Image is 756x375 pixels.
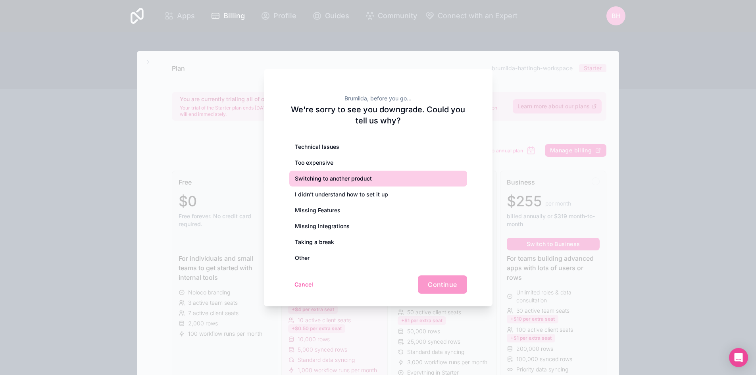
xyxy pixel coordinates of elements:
h2: Brumilda, before you go... [289,94,467,102]
button: Cancel [289,278,319,291]
div: Missing Features [289,202,467,218]
div: Missing Integrations [289,218,467,234]
div: Switching to another product [289,171,467,187]
div: Too expensive [289,155,467,171]
div: Technical Issues [289,139,467,155]
h2: We're sorry to see you downgrade. Could you tell us why? [289,104,467,126]
div: Taking a break [289,234,467,250]
div: Open Intercom Messenger [729,348,748,367]
div: Other [289,250,467,266]
div: I didn’t understand how to set it up [289,187,467,202]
